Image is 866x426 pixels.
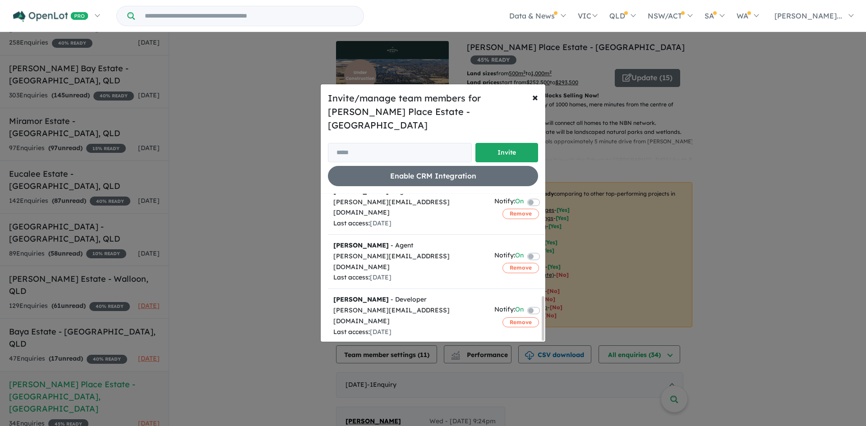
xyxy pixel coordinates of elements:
div: Last access: [333,327,484,338]
div: [PERSON_NAME][EMAIL_ADDRESS][DOMAIN_NAME] [333,305,484,327]
input: Try estate name, suburb, builder or developer [137,6,362,26]
div: Last access: [333,272,484,283]
button: Remove [502,263,539,273]
button: Remove [502,209,539,219]
h5: Invite/manage team members for [PERSON_NAME] Place Estate - [GEOGRAPHIC_DATA] [328,92,538,132]
div: - Developer [333,294,484,305]
div: Last access: [333,218,484,229]
strong: [PERSON_NAME] [333,295,389,303]
span: On [515,304,524,316]
strong: [PERSON_NAME] [333,187,389,195]
div: [PERSON_NAME][EMAIL_ADDRESS][DOMAIN_NAME] [333,197,484,219]
span: On [515,196,524,208]
button: Enable CRM Integration [328,166,538,186]
div: [PERSON_NAME][EMAIL_ADDRESS][DOMAIN_NAME] [333,251,484,273]
span: [DATE] [370,328,392,336]
span: [DATE] [370,219,392,227]
strong: [PERSON_NAME] [333,241,389,249]
button: Invite [475,143,538,162]
span: On [515,250,524,262]
button: Remove [502,317,539,327]
div: - Agent [333,240,484,251]
span: [DATE] [370,273,392,281]
span: [PERSON_NAME]... [774,11,842,20]
span: × [532,90,538,104]
img: Openlot PRO Logo White [13,11,88,22]
div: Notify: [494,304,524,316]
div: Notify: [494,250,524,262]
div: Notify: [494,196,524,208]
